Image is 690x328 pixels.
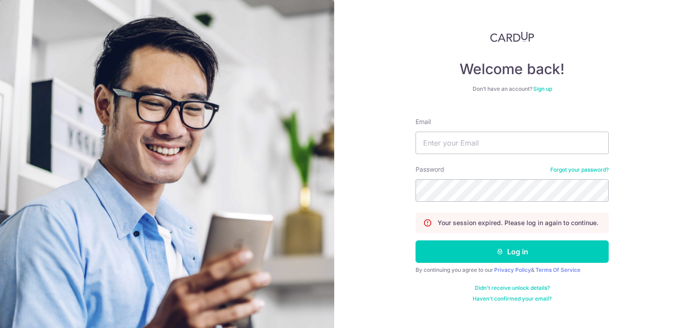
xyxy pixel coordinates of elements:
[438,218,598,227] p: Your session expired. Please log in again to continue.
[416,85,609,93] div: Don’t have an account?
[416,117,431,126] label: Email
[416,240,609,263] button: Log in
[490,31,534,42] img: CardUp Logo
[416,132,609,154] input: Enter your Email
[535,266,580,273] a: Terms Of Service
[473,295,552,302] a: Haven't confirmed your email?
[533,85,552,92] a: Sign up
[416,266,609,274] div: By continuing you agree to our &
[550,166,609,173] a: Forgot your password?
[494,266,531,273] a: Privacy Policy
[416,60,609,78] h4: Welcome back!
[475,284,550,292] a: Didn't receive unlock details?
[416,165,444,174] label: Password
